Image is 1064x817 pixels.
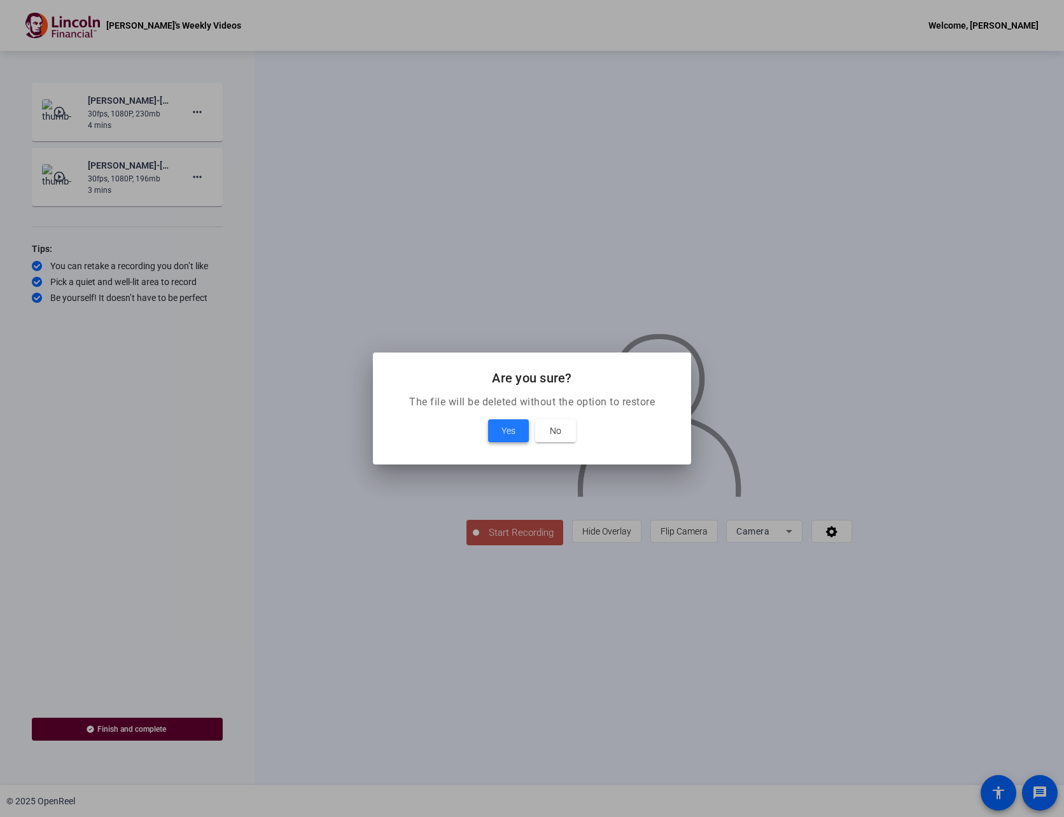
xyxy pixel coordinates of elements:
[550,423,561,438] span: No
[501,423,515,438] span: Yes
[535,419,576,442] button: No
[388,368,676,388] h2: Are you sure?
[488,419,529,442] button: Yes
[388,395,676,410] p: The file will be deleted without the option to restore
